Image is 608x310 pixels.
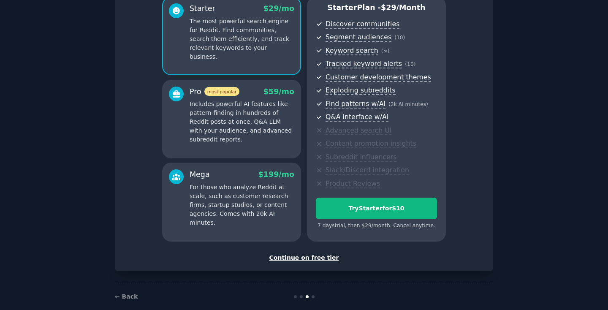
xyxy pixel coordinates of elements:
span: Segment audiences [326,33,391,42]
span: $ 59 /mo [263,87,294,96]
span: ( 2k AI minutes ) [388,101,428,107]
span: Tracked keyword alerts [326,60,402,68]
div: Try Starter for $10 [316,204,437,213]
span: $ 29 /month [381,3,426,12]
div: Starter [190,3,215,14]
div: Continue on free tier [124,253,484,262]
span: ( ∞ ) [381,48,390,54]
p: Includes powerful AI features like pattern-finding in hundreds of Reddit posts at once, Q&A LLM w... [190,100,294,144]
div: 7 days trial, then $ 29 /month . Cancel anytime. [316,222,437,230]
span: $ 199 /mo [258,170,294,179]
span: $ 29 /mo [263,4,294,13]
p: For those who analyze Reddit at scale, such as customer research firms, startup studios, or conte... [190,183,294,227]
p: The most powerful search engine for Reddit. Find communities, search them efficiently, and track ... [190,17,294,61]
a: ← Back [115,293,138,300]
span: Keyword search [326,46,378,55]
button: TryStarterfor$10 [316,198,437,219]
span: Discover communities [326,20,399,29]
span: most popular [204,87,240,96]
span: Find patterns w/AI [326,100,385,109]
span: Customer development themes [326,73,431,82]
span: Content promotion insights [326,139,416,148]
span: Advanced search UI [326,126,391,135]
span: ( 10 ) [405,61,415,67]
span: Q&A interface w/AI [326,113,388,122]
div: Pro [190,87,239,97]
span: Exploding subreddits [326,86,395,95]
span: Subreddit influencers [326,153,396,162]
span: Product Reviews [326,179,380,188]
div: Mega [190,169,210,180]
p: Starter Plan - [316,3,437,13]
span: Slack/Discord integration [326,166,409,175]
span: ( 10 ) [394,35,405,41]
